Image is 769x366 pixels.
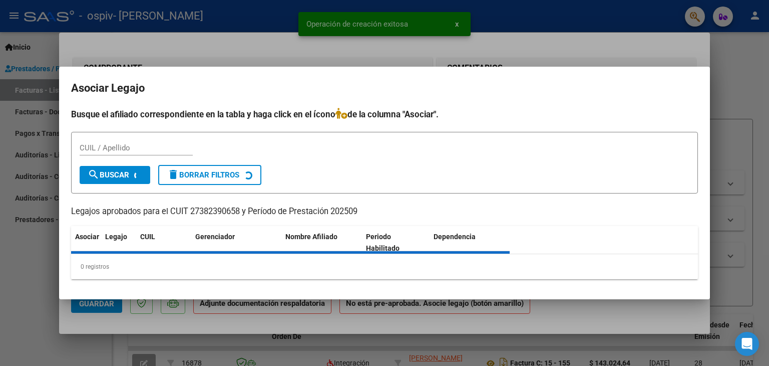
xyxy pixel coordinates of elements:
[434,233,476,241] span: Dependencia
[167,168,179,180] mat-icon: delete
[75,233,99,241] span: Asociar
[735,332,759,356] div: Open Intercom Messenger
[88,168,100,180] mat-icon: search
[71,108,698,121] h4: Busque el afiliado correspondiente en la tabla y haga click en el ícono de la columna "Asociar".
[366,233,400,252] span: Periodo Habilitado
[191,226,281,259] datatable-header-cell: Gerenciador
[71,79,698,98] h2: Asociar Legajo
[71,254,698,279] div: 0 registros
[140,233,155,241] span: CUIL
[281,226,362,259] datatable-header-cell: Nombre Afiliado
[71,206,698,218] p: Legajos aprobados para el CUIT 27382390658 y Período de Prestación 202509
[80,166,150,184] button: Buscar
[362,226,430,259] datatable-header-cell: Periodo Habilitado
[195,233,235,241] span: Gerenciador
[430,226,510,259] datatable-header-cell: Dependencia
[158,165,261,185] button: Borrar Filtros
[136,226,191,259] datatable-header-cell: CUIL
[285,233,337,241] span: Nombre Afiliado
[71,226,101,259] datatable-header-cell: Asociar
[88,170,129,179] span: Buscar
[101,226,136,259] datatable-header-cell: Legajo
[105,233,127,241] span: Legajo
[167,170,239,179] span: Borrar Filtros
